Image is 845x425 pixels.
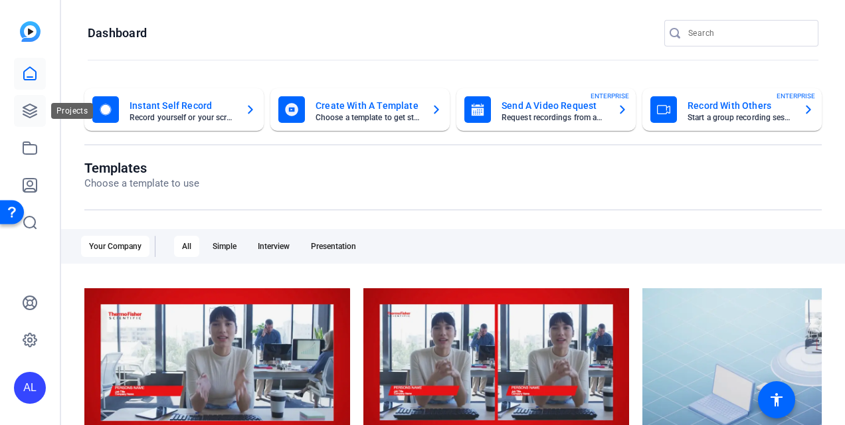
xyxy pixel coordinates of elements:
div: Projects [51,103,93,119]
mat-icon: accessibility [769,392,785,408]
button: Send A Video RequestRequest recordings from anyone, anywhereENTERPRISE [456,88,636,131]
div: Simple [205,236,244,257]
div: Presentation [303,236,364,257]
img: blue-gradient.svg [20,21,41,42]
mat-card-title: Send A Video Request [502,98,607,114]
div: Interview [250,236,298,257]
mat-card-title: Record With Others [688,98,793,114]
button: Instant Self RecordRecord yourself or your screen [84,88,264,131]
p: Choose a template to use [84,176,199,191]
mat-card-subtitle: Request recordings from anyone, anywhere [502,114,607,122]
mat-card-subtitle: Start a group recording session [688,114,793,122]
mat-card-subtitle: Choose a template to get started [316,114,421,122]
h1: Dashboard [88,25,147,41]
span: ENTERPRISE [777,91,815,101]
h1: Templates [84,160,199,176]
mat-card-title: Instant Self Record [130,98,235,114]
mat-card-title: Create With A Template [316,98,421,114]
div: Your Company [81,236,149,257]
div: AL [14,372,46,404]
input: Search [688,25,808,41]
button: Record With OthersStart a group recording sessionENTERPRISE [642,88,822,131]
button: Create With A TemplateChoose a template to get started [270,88,450,131]
div: All [174,236,199,257]
mat-card-subtitle: Record yourself or your screen [130,114,235,122]
span: ENTERPRISE [591,91,629,101]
